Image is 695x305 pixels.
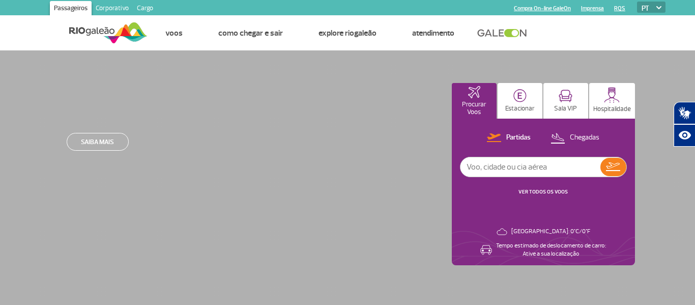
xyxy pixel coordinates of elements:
a: Passageiros [50,1,92,17]
a: Imprensa [581,5,604,12]
a: VER TODOS OS VOOS [518,188,568,195]
p: Estacionar [505,105,535,113]
button: VER TODOS OS VOOS [515,188,571,196]
p: Sala VIP [554,105,577,113]
a: Compra On-line GaleOn [514,5,571,12]
img: carParkingHome.svg [513,89,527,102]
a: Voos [165,28,183,38]
button: Partidas [484,131,534,145]
p: Chegadas [570,133,599,143]
p: Hospitalidade [593,105,631,113]
a: Atendimento [412,28,454,38]
button: Abrir tradutor de língua de sinais. [674,102,695,124]
a: Explore RIOgaleão [318,28,377,38]
a: Saiba mais [67,133,129,151]
img: airplaneHomeActive.svg [468,86,480,98]
img: hospitality.svg [604,87,620,103]
img: vipRoom.svg [559,90,572,102]
div: Plugin de acessibilidade da Hand Talk. [674,102,695,147]
a: RQS [614,5,625,12]
button: Abrir recursos assistivos. [674,124,695,147]
a: Cargo [133,1,157,17]
p: Procurar Voos [457,101,491,116]
a: Como chegar e sair [218,28,283,38]
button: Hospitalidade [589,83,635,119]
button: Chegadas [547,131,602,145]
a: Corporativo [92,1,133,17]
button: Estacionar [498,83,542,119]
input: Voo, cidade ou cia aérea [460,157,600,177]
button: Sala VIP [543,83,588,119]
button: Procurar Voos [452,83,497,119]
p: [GEOGRAPHIC_DATA]: 0°C/0°F [511,228,590,236]
p: Tempo estimado de deslocamento de carro: Ative a sua localização [496,242,606,258]
p: Partidas [506,133,531,143]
